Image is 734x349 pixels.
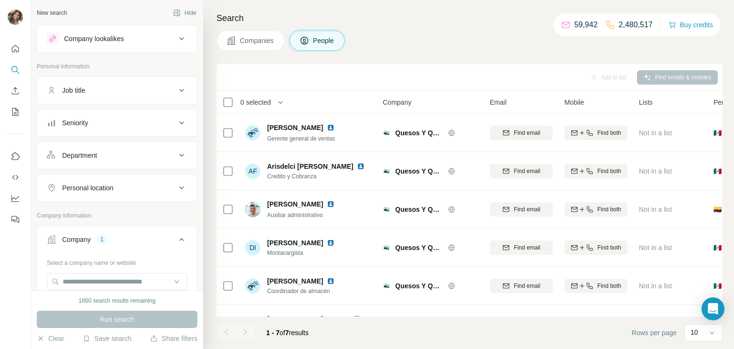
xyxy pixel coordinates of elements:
div: 1860 search results remaining [79,296,156,305]
span: Find email [514,282,540,290]
span: Quesos Y Quesos [395,243,443,252]
span: 1 - 7 [266,329,280,337]
p: 2,480,517 [619,19,653,31]
span: Quesos Y Quesos [395,166,443,176]
div: Select a company name or website [47,255,187,267]
img: LinkedIn logo [327,277,335,285]
span: Find both [597,167,621,175]
button: Save search [83,334,131,343]
span: Mobile [564,98,584,107]
div: OG [245,316,260,332]
div: Open Intercom Messenger [702,297,724,320]
span: 0 selected [240,98,271,107]
div: Department [62,151,97,160]
span: Find both [597,243,621,252]
img: LinkedIn logo [327,124,335,131]
div: AF [245,164,260,179]
span: [PERSON_NAME] [267,315,323,323]
span: Not in a list [639,129,672,137]
span: 7 [285,329,289,337]
span: [PERSON_NAME] [267,199,323,209]
button: Share filters [150,334,197,343]
button: Find both [564,164,627,178]
button: Personal location [37,176,197,199]
span: Quesos Y Quesos [395,281,443,291]
img: Avatar [245,202,260,217]
span: Lists [639,98,653,107]
span: 🇲🇽 [713,243,722,252]
span: [PERSON_NAME] [267,276,323,286]
button: Company1 [37,228,197,255]
img: Avatar [8,10,23,25]
span: Find email [514,167,540,175]
div: Job title [62,86,85,95]
button: Enrich CSV [8,82,23,99]
span: of [280,329,285,337]
button: Seniority [37,111,197,134]
div: 1 [97,235,108,244]
div: Seniority [62,118,88,128]
p: Personal information [37,62,197,71]
button: Quick start [8,40,23,57]
div: New search [37,9,67,17]
button: Find both [564,240,627,255]
span: Find email [514,205,540,214]
button: Find email [490,240,553,255]
img: LinkedIn logo [357,163,365,170]
button: Find email [490,279,553,293]
div: Company [62,235,91,244]
img: LinkedIn logo [327,239,335,247]
span: Not in a list [639,282,672,290]
span: Find both [597,205,621,214]
span: Auxiliar administrativo [267,212,323,218]
button: Use Surfe on LinkedIn [8,148,23,165]
img: Logo of Quesos Y Quesos [383,129,390,137]
span: [PERSON_NAME] [267,123,323,132]
button: Buy credits [669,18,713,32]
button: Hide [166,6,203,20]
p: Company information [37,211,197,220]
button: Find both [564,279,627,293]
span: Quesos Y Quesos [395,205,443,214]
span: Gerente general de ventas [267,135,335,142]
img: LinkedIn logo [353,315,361,323]
p: 10 [691,327,698,337]
span: Find email [514,243,540,252]
button: Find email [490,202,553,217]
span: 🇲🇽 [713,166,722,176]
span: [PERSON_NAME] [267,238,323,248]
span: Quesos Y Quesos [395,128,443,138]
img: Logo of Quesos Y Quesos [383,282,390,290]
span: 🇲🇽 [713,128,722,138]
button: Find email [490,164,553,178]
span: Find both [597,129,621,137]
span: Not in a list [639,244,672,251]
span: results [266,329,309,337]
span: Rows per page [632,328,677,338]
h4: Search [216,11,723,25]
img: Logo of Quesos Y Quesos [383,167,390,175]
img: Logo of Quesos Y Quesos [383,206,390,213]
span: People [313,36,335,45]
button: Department [37,144,197,167]
p: 59,942 [574,19,598,31]
button: Dashboard [8,190,23,207]
img: Avatar [245,125,260,141]
span: 🇨🇴 [713,205,722,214]
span: Montacargista [267,249,346,257]
span: Find both [597,282,621,290]
span: 🇲🇽 [713,281,722,291]
button: Find both [564,202,627,217]
img: Logo of Quesos Y Quesos [383,244,390,251]
button: Job title [37,79,197,102]
button: Find email [490,126,553,140]
img: Avatar [245,278,260,294]
span: Credito y Cobranza [267,172,372,181]
span: Not in a list [639,167,672,175]
span: Coordinador de almacén [267,287,346,295]
button: Company lookalikes [37,27,197,50]
div: DI [245,240,260,255]
span: Email [490,98,507,107]
span: Arisdelci [PERSON_NAME] [267,162,353,171]
span: Not in a list [639,206,672,213]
